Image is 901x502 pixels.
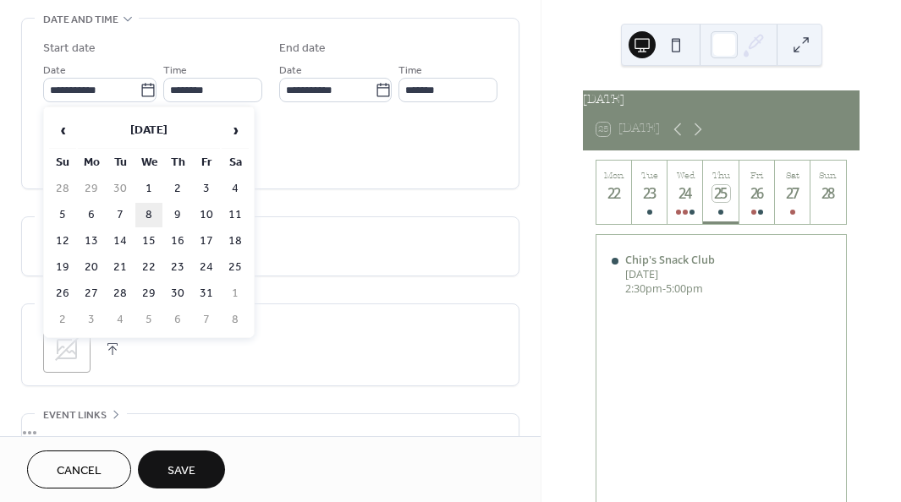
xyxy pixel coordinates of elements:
div: Wed [673,169,698,181]
span: Date and time [43,11,118,29]
button: Wed24 [668,161,703,224]
td: 15 [135,229,162,254]
td: 29 [78,177,105,201]
td: 10 [193,203,220,227]
td: 21 [107,255,134,280]
td: 2 [49,308,76,332]
div: Tue [637,169,662,181]
span: Date [43,62,66,79]
div: 28 [820,185,837,202]
td: 8 [135,203,162,227]
th: Th [164,150,191,175]
td: 30 [164,281,191,306]
div: 24 [677,185,694,202]
td: 29 [135,281,162,306]
td: 1 [222,281,249,306]
th: Fr [193,150,220,175]
span: ‹ [50,113,75,147]
td: 7 [107,203,134,227]
button: Tue23 [632,161,668,224]
td: 22 [135,255,162,280]
td: 5 [49,203,76,227]
span: › [223,113,248,147]
span: Date [279,62,302,79]
td: 27 [78,281,105,306]
span: Event links [43,407,107,424]
div: Thu [708,169,733,181]
button: Sat27 [775,161,810,224]
button: Save [138,450,225,488]
td: 18 [222,229,249,254]
td: 3 [78,308,105,332]
div: End date [279,40,327,57]
td: 23 [164,255,191,280]
td: 2 [164,177,191,201]
td: 8 [222,308,249,332]
th: Sa [222,150,249,175]
td: 13 [78,229,105,254]
span: Cancel [57,462,102,480]
td: 12 [49,229,76,254]
td: 17 [193,229,220,254]
div: Chip's Snack Club [625,253,715,267]
button: Mon22 [596,161,632,224]
th: We [135,150,162,175]
button: Sun28 [810,161,846,224]
td: 31 [193,281,220,306]
div: ; [43,325,91,373]
td: 11 [222,203,249,227]
td: 25 [222,255,249,280]
td: 30 [107,177,134,201]
td: 4 [222,177,249,201]
div: Mon [602,169,627,181]
span: Time [398,62,422,79]
td: 3 [193,177,220,201]
span: Save [168,462,195,480]
div: 22 [606,185,623,202]
td: 24 [193,255,220,280]
span: - [662,281,666,296]
div: ••• [22,414,519,450]
td: 5 [135,308,162,332]
div: 23 [641,185,658,202]
div: Sun [816,169,841,181]
th: [DATE] [78,112,220,149]
td: 6 [78,203,105,227]
td: 6 [164,308,191,332]
td: 16 [164,229,191,254]
td: 1 [135,177,162,201]
td: 20 [78,255,105,280]
th: Mo [78,150,105,175]
span: 2:30pm [625,281,662,296]
td: 26 [49,281,76,306]
td: 19 [49,255,76,280]
div: 27 [784,185,801,202]
th: Tu [107,150,134,175]
div: Fri [744,169,770,181]
button: Thu25 [703,161,739,224]
div: [DATE] [583,90,860,109]
td: 28 [107,281,134,306]
td: 14 [107,229,134,254]
div: Sat [780,169,805,181]
div: 26 [749,185,766,202]
span: Time [163,62,187,79]
button: Cancel [27,450,131,488]
td: 28 [49,177,76,201]
td: 9 [164,203,191,227]
div: Start date [43,40,96,57]
div: 25 [712,185,729,202]
td: 4 [107,308,134,332]
td: 7 [193,308,220,332]
button: Fri26 [739,161,775,224]
th: Su [49,150,76,175]
span: 5:00pm [666,281,703,296]
div: [DATE] [625,267,715,281]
